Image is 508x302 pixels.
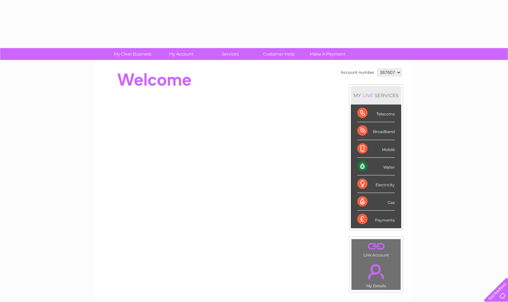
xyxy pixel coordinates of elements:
div: LIVE [361,92,375,98]
div: Gas [357,193,395,211]
div: Water [357,158,395,175]
div: Electricity [357,175,395,193]
a: Make A Payment [301,48,354,60]
a: . [353,241,399,252]
div: Telecoms [357,105,395,122]
div: Payments [357,211,395,228]
td: Account number [339,67,376,78]
td: My Details [351,259,401,290]
div: MY SERVICES [351,86,401,105]
a: . [353,260,399,283]
a: Services [204,48,257,60]
a: My Account [155,48,208,60]
a: My Clear Business [106,48,159,60]
td: Link Account [351,239,401,259]
a: Customer Help [252,48,305,60]
div: Mobile [357,140,395,158]
div: Broadband [357,122,395,140]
